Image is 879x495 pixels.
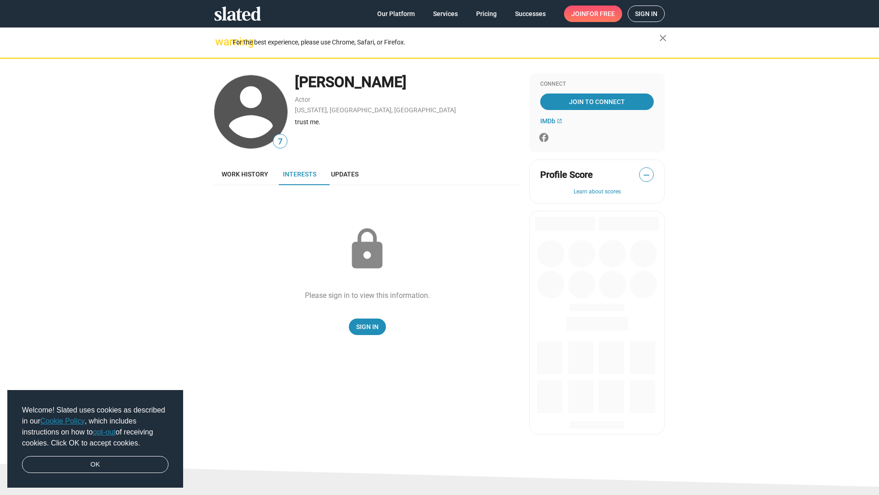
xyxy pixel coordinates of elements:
[93,428,116,436] a: opt-out
[540,93,654,110] a: Join To Connect
[586,5,615,22] span: for free
[540,81,654,88] div: Connect
[476,5,497,22] span: Pricing
[571,5,615,22] span: Join
[349,319,386,335] a: Sign In
[564,5,622,22] a: Joinfor free
[370,5,422,22] a: Our Platform
[305,291,430,300] div: Please sign in to view this information.
[40,417,85,425] a: Cookie Policy
[295,72,520,92] div: [PERSON_NAME]
[283,170,316,178] span: Interests
[215,36,226,47] mat-icon: warning
[628,5,665,22] a: Sign in
[295,118,520,126] div: trust me.
[295,106,456,114] a: [US_STATE], [GEOGRAPHIC_DATA], [GEOGRAPHIC_DATA]
[542,93,652,110] span: Join To Connect
[508,5,553,22] a: Successes
[324,163,366,185] a: Updates
[540,169,593,181] span: Profile Score
[273,136,287,148] span: 7
[640,169,653,181] span: —
[331,170,358,178] span: Updates
[635,6,657,22] span: Sign in
[222,170,268,178] span: Work history
[469,5,504,22] a: Pricing
[276,163,324,185] a: Interests
[344,226,390,272] mat-icon: lock
[377,5,415,22] span: Our Platform
[7,390,183,488] div: cookieconsent
[426,5,465,22] a: Services
[22,405,168,449] span: Welcome! Slated uses cookies as described in our , which includes instructions on how to of recei...
[540,117,555,125] span: IMDb
[515,5,546,22] span: Successes
[22,456,168,473] a: dismiss cookie message
[356,319,379,335] span: Sign In
[657,33,668,44] mat-icon: close
[214,163,276,185] a: Work history
[557,118,562,124] mat-icon: open_in_new
[233,36,659,49] div: For the best experience, please use Chrome, Safari, or Firefox.
[295,96,310,103] a: Actor
[433,5,458,22] span: Services
[540,188,654,196] button: Learn about scores
[540,117,562,125] a: IMDb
